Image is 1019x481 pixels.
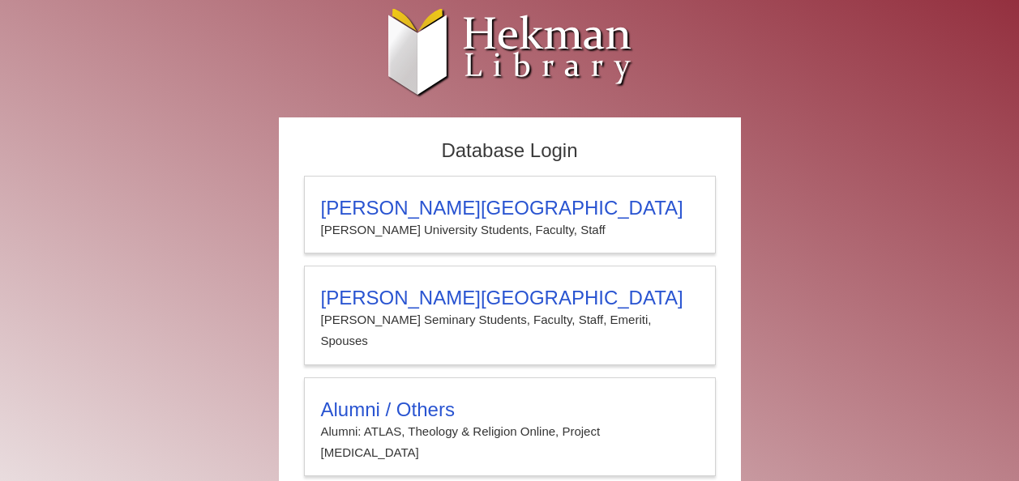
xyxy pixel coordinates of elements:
p: [PERSON_NAME] Seminary Students, Faculty, Staff, Emeriti, Spouses [321,309,699,352]
h3: [PERSON_NAME][GEOGRAPHIC_DATA] [321,287,699,309]
p: [PERSON_NAME] University Students, Faculty, Staff [321,219,699,240]
h3: Alumni / Others [321,398,699,421]
a: [PERSON_NAME][GEOGRAPHIC_DATA][PERSON_NAME] University Students, Faculty, Staff [304,176,716,253]
h3: [PERSON_NAME][GEOGRAPHIC_DATA] [321,197,699,219]
p: Alumni: ATLAS, Theology & Religion Online, Project [MEDICAL_DATA] [321,421,699,464]
summary: Alumni / OthersAlumni: ATLAS, Theology & Religion Online, Project [MEDICAL_DATA] [321,398,699,464]
h2: Database Login [296,134,724,168]
a: [PERSON_NAME][GEOGRAPHIC_DATA][PERSON_NAME] Seminary Students, Faculty, Staff, Emeriti, Spouses [304,266,716,365]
